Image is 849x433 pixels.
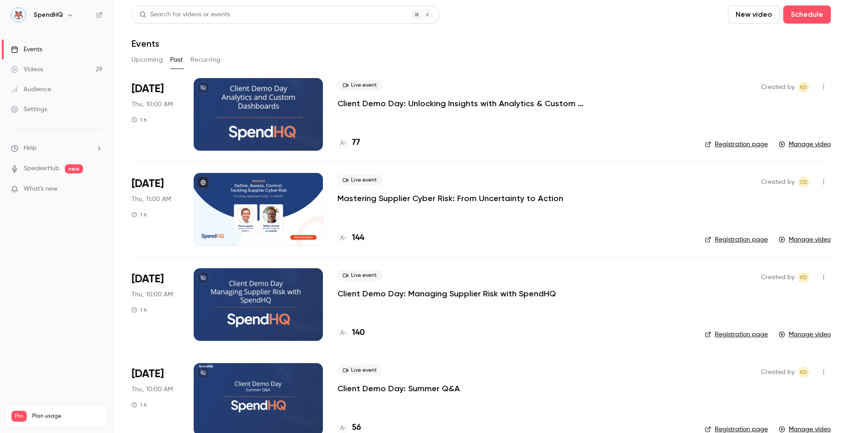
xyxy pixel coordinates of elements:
span: Kelly Divine [798,82,809,93]
span: Thu, 10:00 AM [132,385,173,394]
span: Live event [337,365,382,376]
span: Created by [761,367,795,378]
span: Kelly Divine [798,367,809,378]
span: Live event [337,80,382,91]
div: Audience [11,85,51,94]
span: Thu, 11:00 AM [132,195,171,204]
span: KD [800,82,807,93]
span: What's new [24,184,58,194]
span: [DATE] [132,177,164,191]
a: Registration page [705,140,768,149]
div: 1 h [132,211,147,218]
span: KD [800,367,807,378]
h4: 140 [352,327,365,339]
button: Schedule [783,5,831,24]
a: Manage video [779,140,831,149]
div: Search for videos or events [139,10,230,20]
span: Colin Daymude [798,177,809,187]
div: 1 h [132,116,147,123]
span: Plan usage [32,413,102,420]
button: Past [170,53,183,67]
span: Thu, 10:00 AM [132,100,173,109]
a: Client Demo Day: Unlocking Insights with Analytics & Custom Dashboards [337,98,610,109]
span: new [65,164,83,173]
a: SpeakerHub [24,164,59,173]
span: [DATE] [132,82,164,96]
button: New video [728,5,780,24]
div: Sep 11 Thu, 11:00 AM (America/New York) [132,173,179,246]
img: SpendHQ [11,8,26,22]
span: Live event [337,270,382,281]
span: Thu, 10:00 AM [132,290,173,299]
div: 1 h [132,401,147,408]
span: Live event [337,175,382,186]
li: help-dropdown-opener [11,143,102,153]
a: Manage video [779,330,831,339]
div: Aug 28 Thu, 10:00 AM (America/New York) [132,268,179,341]
a: Client Demo Day: Managing Supplier Risk with SpendHQ [337,288,556,299]
a: Mastering Supplier Cyber Risk: From Uncertainty to Action [337,193,563,204]
h6: SpendHQ [34,10,63,20]
span: Help [24,143,37,153]
h4: 77 [352,137,360,149]
button: Recurring [190,53,221,67]
div: Sep 25 Thu, 10:00 AM (America/New York) [132,78,179,151]
a: Client Demo Day: Summer Q&A [337,383,460,394]
h1: Events [132,38,159,49]
a: Manage video [779,235,831,244]
span: Created by [761,177,795,187]
a: Registration page [705,330,768,339]
h4: 144 [352,232,364,244]
iframe: Noticeable Trigger [92,185,102,193]
div: Videos [11,65,43,74]
span: Created by [761,82,795,93]
span: [DATE] [132,367,164,381]
span: Created by [761,272,795,283]
a: Registration page [705,235,768,244]
button: Upcoming [132,53,163,67]
span: [DATE] [132,272,164,286]
a: 140 [337,327,365,339]
a: 77 [337,137,360,149]
div: Events [11,45,42,54]
span: Pro [11,411,27,422]
a: 144 [337,232,364,244]
span: Kelly Divine [798,272,809,283]
span: KD [800,272,807,283]
div: Settings [11,105,47,114]
span: CD [800,177,808,187]
div: 1 h [132,306,147,314]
